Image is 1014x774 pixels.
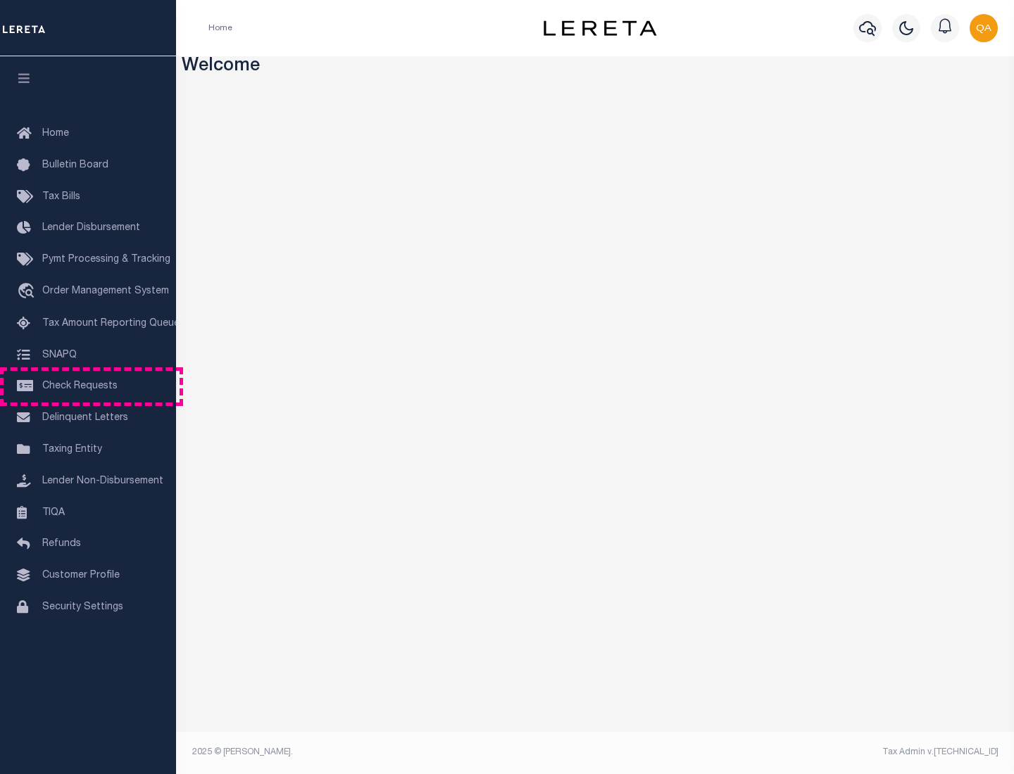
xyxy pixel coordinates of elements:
[182,746,596,759] div: 2025 © [PERSON_NAME].
[42,381,118,391] span: Check Requests
[42,319,180,329] span: Tax Amount Reporting Queue
[42,413,128,423] span: Delinquent Letters
[17,283,39,301] i: travel_explore
[182,56,1009,78] h3: Welcome
[42,160,108,170] span: Bulletin Board
[42,129,69,139] span: Home
[970,14,998,42] img: svg+xml;base64,PHN2ZyB4bWxucz0iaHR0cDovL3d3dy53My5vcmcvMjAwMC9zdmciIHBvaW50ZXItZXZlbnRzPSJub25lIi...
[42,192,80,202] span: Tax Bills
[42,255,170,265] span: Pymt Processing & Tracking
[42,571,120,580] span: Customer Profile
[42,286,169,296] span: Order Management System
[42,350,77,360] span: SNAPQ
[544,20,656,36] img: logo-dark.svg
[42,539,81,549] span: Refunds
[208,22,232,34] li: Home
[42,445,102,455] span: Taxing Entity
[42,507,65,517] span: TIQA
[42,223,140,233] span: Lender Disbursement
[606,746,999,759] div: Tax Admin v.[TECHNICAL_ID]
[42,602,123,612] span: Security Settings
[42,476,163,486] span: Lender Non-Disbursement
